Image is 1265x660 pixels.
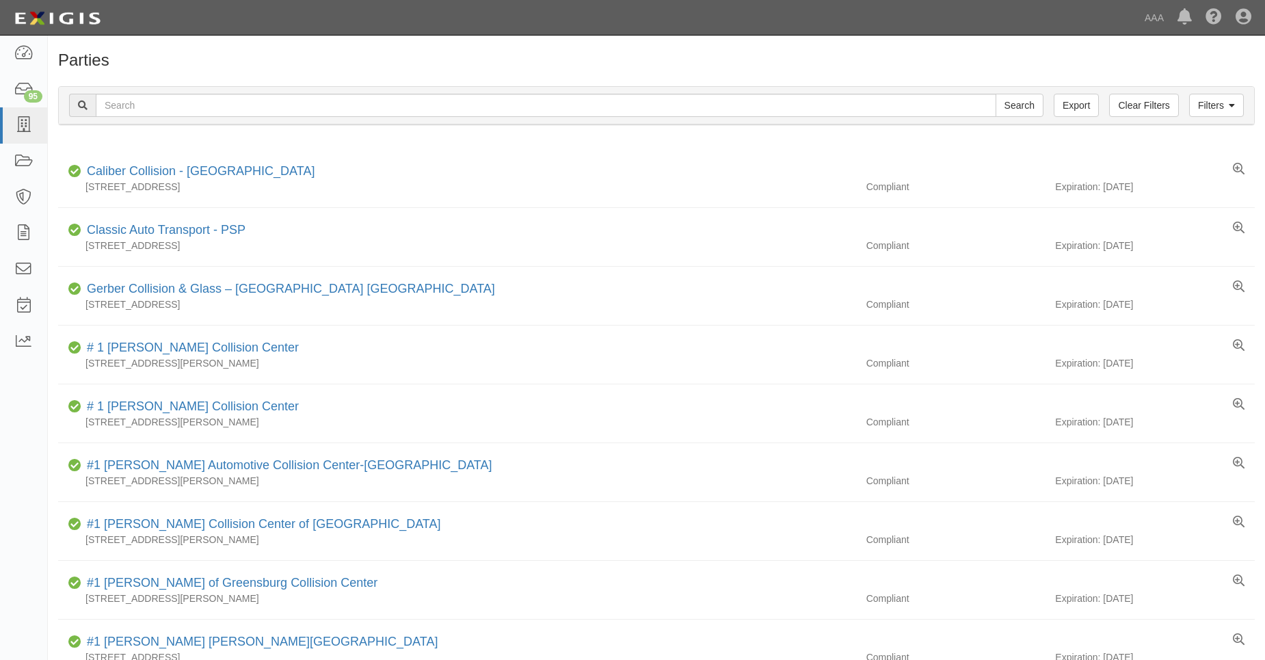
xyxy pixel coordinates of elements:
[87,458,492,472] a: #1 [PERSON_NAME] Automotive Collision Center-[GEOGRAPHIC_DATA]
[1055,356,1255,370] div: Expiration: [DATE]
[856,356,1056,370] div: Compliant
[81,633,438,651] div: #1 Cochran Robinson Township
[81,398,299,416] div: # 1 Cochran Collision Center
[68,167,81,176] i: Compliant
[87,576,377,590] a: #1 [PERSON_NAME] of Greensburg Collision Center
[58,533,856,546] div: [STREET_ADDRESS][PERSON_NAME]
[58,592,856,605] div: [STREET_ADDRESS][PERSON_NAME]
[87,635,438,648] a: #1 [PERSON_NAME] [PERSON_NAME][GEOGRAPHIC_DATA]
[1233,339,1244,353] a: View results summary
[1055,239,1255,252] div: Expiration: [DATE]
[24,90,42,103] div: 95
[58,51,1255,69] h1: Parties
[58,356,856,370] div: [STREET_ADDRESS][PERSON_NAME]
[68,520,81,529] i: Compliant
[81,575,377,592] div: #1 Cochran of Greensburg Collision Center
[1054,94,1099,117] a: Export
[87,517,441,531] a: #1 [PERSON_NAME] Collision Center of [GEOGRAPHIC_DATA]
[1189,94,1244,117] a: Filters
[856,474,1056,488] div: Compliant
[1233,516,1244,529] a: View results summary
[856,415,1056,429] div: Compliant
[996,94,1043,117] input: Search
[856,533,1056,546] div: Compliant
[68,226,81,235] i: Compliant
[856,298,1056,311] div: Compliant
[81,339,299,357] div: # 1 Cochran Collision Center
[1233,633,1244,647] a: View results summary
[1233,163,1244,176] a: View results summary
[58,415,856,429] div: [STREET_ADDRESS][PERSON_NAME]
[96,94,996,117] input: Search
[1206,10,1222,26] i: Help Center - Complianz
[1055,298,1255,311] div: Expiration: [DATE]
[1233,398,1244,412] a: View results summary
[81,163,315,181] div: Caliber Collision - Gainesville
[856,592,1056,605] div: Compliant
[68,402,81,412] i: Compliant
[87,341,299,354] a: # 1 [PERSON_NAME] Collision Center
[1233,457,1244,471] a: View results summary
[81,280,495,298] div: Gerber Collision & Glass – Houston Brighton
[1055,180,1255,194] div: Expiration: [DATE]
[1055,592,1255,605] div: Expiration: [DATE]
[1109,94,1178,117] a: Clear Filters
[68,285,81,294] i: Compliant
[58,239,856,252] div: [STREET_ADDRESS]
[1233,575,1244,588] a: View results summary
[1233,280,1244,294] a: View results summary
[68,637,81,647] i: Compliant
[10,6,105,31] img: logo-5460c22ac91f19d4615b14bd174203de0afe785f0fc80cf4dbbc73dc1793850b.png
[58,298,856,311] div: [STREET_ADDRESS]
[87,223,245,237] a: Classic Auto Transport - PSP
[1055,533,1255,546] div: Expiration: [DATE]
[68,343,81,353] i: Compliant
[58,474,856,488] div: [STREET_ADDRESS][PERSON_NAME]
[1055,415,1255,429] div: Expiration: [DATE]
[87,399,299,413] a: # 1 [PERSON_NAME] Collision Center
[1233,222,1244,235] a: View results summary
[856,180,1056,194] div: Compliant
[68,579,81,588] i: Compliant
[81,516,441,533] div: #1 Cochran Collision Center of Greensburg
[856,239,1056,252] div: Compliant
[87,164,315,178] a: Caliber Collision - [GEOGRAPHIC_DATA]
[81,222,245,239] div: Classic Auto Transport - PSP
[1138,4,1171,31] a: AAA
[1055,474,1255,488] div: Expiration: [DATE]
[81,457,492,475] div: #1 Cochran Automotive Collision Center-Monroeville
[68,461,81,471] i: Compliant
[58,180,856,194] div: [STREET_ADDRESS]
[87,282,495,295] a: Gerber Collision & Glass – [GEOGRAPHIC_DATA] [GEOGRAPHIC_DATA]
